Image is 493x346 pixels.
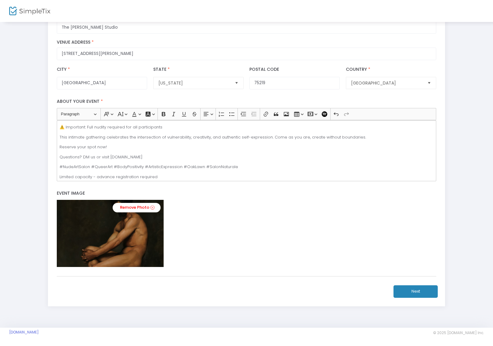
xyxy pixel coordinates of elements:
[425,77,433,89] button: Select
[433,330,484,335] span: © 2025 [DOMAIN_NAME] Inc.
[60,144,434,150] p: Reserve your spot now!
[57,48,436,60] input: Where will the event be taking place?
[60,124,434,130] p: ⚠️ Important: Full nudity required for all participants
[57,120,436,181] div: Rich Text Editor, main
[54,96,439,108] label: About your event
[153,66,171,73] label: State
[346,66,372,73] label: Country
[60,164,434,170] p: #NudeArtSalon #QueerArt #BodyPositivity #ArtisticExpression #OakLawn #SalonNaturale
[351,80,422,86] span: [GEOGRAPHIC_DATA]
[58,110,100,119] button: Paragraph
[57,108,436,120] div: Editor toolbar
[57,21,436,34] input: What is the name of this venue?
[60,174,434,180] p: Limited capacity - advance registration required
[57,40,436,45] label: Venue Address
[393,285,438,298] button: Next
[57,200,164,267] img: m0FAIuIwAAAAAElFTkSuQmCC
[113,203,161,212] a: Remove Photo
[60,134,434,140] p: This intimate gathering celebrates the intersection of vulnerability, creativity, and authentic s...
[57,66,71,73] label: City
[232,77,241,89] button: Select
[61,110,93,118] span: Paragraph
[57,190,85,196] span: Event Image
[60,154,434,160] p: Questions? DM us or visit [DOMAIN_NAME]
[249,66,279,73] label: Postal Code
[158,80,230,86] span: [US_STATE]
[57,77,147,89] input: City
[9,330,39,335] a: [DOMAIN_NAME]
